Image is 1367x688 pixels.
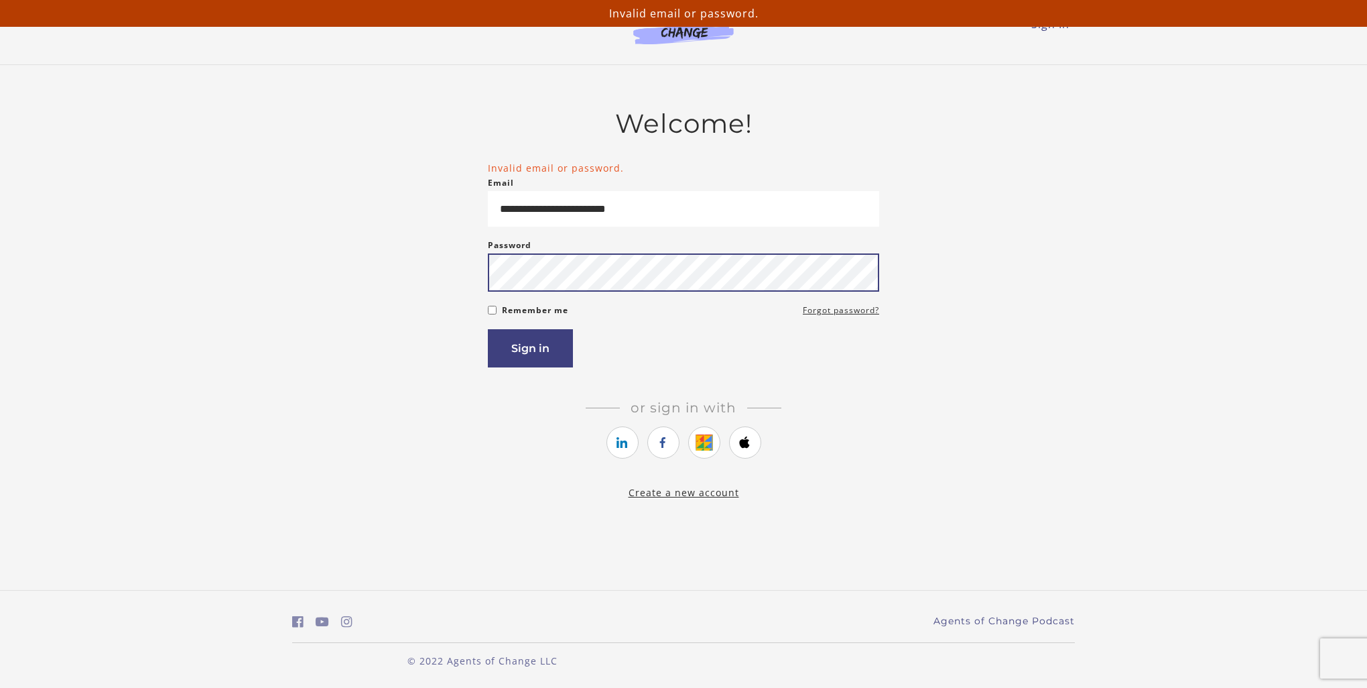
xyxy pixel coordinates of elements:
a: Forgot password? [803,302,879,319]
a: https://www.instagram.com/agentsofchangeprep/ (Open in a new window) [341,612,352,632]
h2: Welcome! [488,108,879,139]
label: Email [488,175,514,191]
img: Agents of Change Logo [619,13,748,44]
a: Create a new account [629,486,739,499]
a: https://www.facebook.com/groups/aswbtestprep (Open in a new window) [292,612,304,632]
label: Password [488,237,531,253]
label: Remember me [502,302,568,319]
a: https://courses.thinkific.com/users/auth/apple?ss%5Breferral%5D=&ss%5Buser_return_to%5D=&ss%5Bvis... [729,426,761,459]
button: Sign in [488,329,573,367]
a: https://www.youtube.com/c/AgentsofChangeTestPrepbyMeaganMitchell (Open in a new window) [316,612,329,632]
a: https://courses.thinkific.com/users/auth/linkedin?ss%5Breferral%5D=&ss%5Buser_return_to%5D=&ss%5B... [606,426,639,459]
li: Invalid email or password. [488,161,879,175]
i: https://www.facebook.com/groups/aswbtestprep (Open in a new window) [292,616,304,628]
a: Agents of Change Podcast [933,614,1075,628]
a: https://courses.thinkific.com/users/auth/facebook?ss%5Breferral%5D=&ss%5Buser_return_to%5D=&ss%5B... [647,426,679,459]
i: https://www.instagram.com/agentsofchangeprep/ (Open in a new window) [341,616,352,628]
span: Or sign in with [620,400,747,416]
i: https://www.youtube.com/c/AgentsofChangeTestPrepbyMeaganMitchell (Open in a new window) [316,616,329,628]
p: Invalid email or password. [5,5,1362,21]
a: https://courses.thinkific.com/users/auth/google?ss%5Breferral%5D=&ss%5Buser_return_to%5D=&ss%5Bvi... [688,426,720,459]
p: © 2022 Agents of Change LLC [292,654,673,668]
